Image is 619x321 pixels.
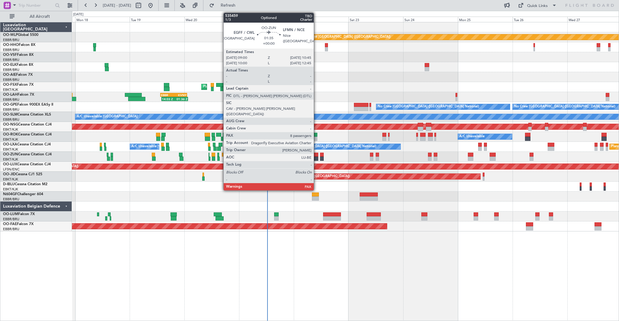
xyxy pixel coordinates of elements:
[3,222,34,226] a: OO-FAEFalcon 7X
[3,143,51,146] a: OO-LXACessna Citation CJ4
[3,53,34,57] a: OO-VSFFalcon 8X
[3,68,19,72] a: EBBR/BRU
[3,73,16,77] span: OO-AIE
[3,83,17,87] span: OO-FSX
[3,123,52,126] a: OO-NSGCessna Citation CJ4
[184,17,239,22] div: Wed 20
[3,123,18,126] span: OO-NSG
[3,43,35,47] a: OO-HHOFalcon 8X
[3,63,33,67] a: OO-ELKFalcon 8X
[16,14,64,19] span: All Aircraft
[3,113,51,116] a: OO-SLMCessna Citation XLS
[3,197,19,202] a: EBBR/BRU
[3,192,17,196] span: N604GF
[3,113,18,116] span: OO-SLM
[294,17,348,22] div: Fri 22
[459,132,485,141] div: A/C Unavailable
[3,167,20,172] a: LFSN/ENC
[216,3,241,8] span: Refresh
[378,102,479,111] div: No Crew [GEOGRAPHIC_DATA] ([GEOGRAPHIC_DATA] National)
[3,127,18,132] a: EBKT/KJK
[3,183,15,186] span: D-IBLU
[527,3,548,9] div: Quick Links
[3,187,18,192] a: EBKT/KJK
[3,212,35,216] a: OO-LUMFalcon 7X
[3,143,17,146] span: OO-LXA
[3,78,19,82] a: EBBR/BRU
[3,133,18,136] span: OO-ROK
[206,1,243,10] button: Refresh
[3,48,19,52] a: EBBR/BRU
[403,17,458,22] div: Sun 24
[3,63,17,67] span: OO-ELK
[3,43,19,47] span: OO-HHO
[3,73,33,77] a: OO-AIEFalcon 7X
[3,133,52,136] a: OO-ROKCessna Citation CJ4
[3,192,43,196] a: N604GFChallenger 604
[3,107,19,112] a: EBBR/BRU
[18,1,53,10] input: Trip Number
[3,38,19,42] a: EBBR/BRU
[514,102,615,111] div: No Crew [GEOGRAPHIC_DATA] ([GEOGRAPHIC_DATA] National)
[161,93,174,97] div: EBBR
[239,17,294,22] div: Thu 21
[3,97,19,102] a: EBBR/BRU
[75,17,130,22] div: Mon 18
[203,82,274,91] div: Planned Maint Kortrijk-[GEOGRAPHIC_DATA]
[131,142,244,151] div: A/C Unavailable [GEOGRAPHIC_DATA] ([GEOGRAPHIC_DATA] National)
[3,222,17,226] span: OO-FAE
[3,173,16,176] span: OO-JID
[175,97,187,101] div: 01:36 Z
[174,93,187,97] div: KVNY
[3,227,19,231] a: EBBR/BRU
[515,1,560,10] button: Quick Links
[348,17,403,22] div: Sat 23
[3,137,18,142] a: EBKT/KJK
[3,217,19,221] a: EBBR/BRU
[3,33,38,37] a: OO-WLPGlobal 5500
[130,17,184,22] div: Tue 19
[73,12,83,17] div: [DATE]
[513,17,567,22] div: Tue 26
[3,58,19,62] a: EBBR/BRU
[3,53,17,57] span: OO-VSF
[3,183,47,186] a: D-IBLUCessna Citation M2
[3,153,52,156] a: OO-ZUNCessna Citation CJ4
[3,103,17,106] span: OO-GPE
[3,87,18,92] a: EBKT/KJK
[254,172,350,181] div: Planned Maint [GEOGRAPHIC_DATA] ([GEOGRAPHIC_DATA])
[295,33,391,42] div: Planned Maint [GEOGRAPHIC_DATA] ([GEOGRAPHIC_DATA])
[103,3,131,8] span: [DATE] - [DATE]
[77,112,138,121] div: A/C Unavailable [GEOGRAPHIC_DATA]
[7,12,66,21] button: All Aircraft
[3,173,42,176] a: OO-JIDCessna CJ1 525
[162,97,175,101] div: 14:03 Z
[3,93,18,97] span: OO-LAH
[3,157,18,162] a: EBKT/KJK
[3,153,18,156] span: OO-ZUN
[3,103,53,106] a: OO-GPEFalcon 900EX EASy II
[3,177,18,182] a: EBKT/KJK
[3,33,18,37] span: OO-WLP
[458,17,513,22] div: Mon 25
[3,83,34,87] a: OO-FSXFalcon 7X
[3,163,17,166] span: OO-LUX
[3,117,19,122] a: EBBR/BRU
[3,93,34,97] a: OO-LAHFalcon 7X
[264,142,376,151] div: A/C Unavailable [GEOGRAPHIC_DATA] ([GEOGRAPHIC_DATA] National)
[3,212,18,216] span: OO-LUM
[3,147,18,152] a: EBKT/KJK
[3,163,51,166] a: OO-LUXCessna Citation CJ4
